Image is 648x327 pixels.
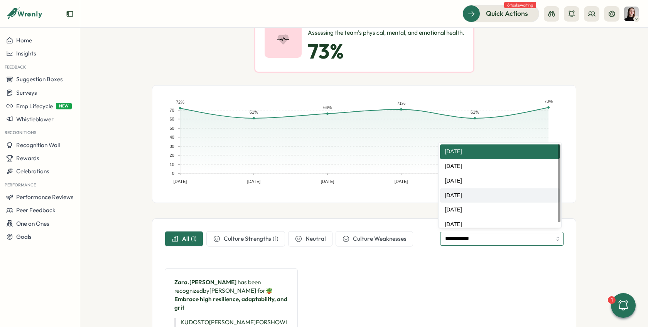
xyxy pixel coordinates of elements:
text: 30 [170,144,174,149]
text: 70 [170,108,174,112]
div: [DATE] [440,203,560,217]
text: [DATE] [321,179,334,184]
button: Expand sidebar [66,10,74,18]
span: Surveys [16,89,37,96]
span: Goals [16,233,32,240]
div: ( 1 ) [273,235,278,243]
span: Neutral [305,235,326,243]
span: Insights [16,50,36,57]
span: Recognition Wall [16,141,60,149]
span: All [182,235,189,243]
p: by [174,278,288,312]
div: [DATE] [440,217,560,232]
span: 🪴 Embrace high resilience, adaptability, and grit [174,287,287,311]
span: NEW [56,103,72,109]
span: Zara.[PERSON_NAME] [174,278,236,286]
div: [DATE] [440,174,560,188]
span: Culture Weaknesses [353,235,407,243]
span: has been recognized [174,278,261,294]
span: Celebrations [16,168,49,175]
text: 20 [170,153,174,158]
text: 0 [172,171,174,176]
img: Elena Ladushyna [624,7,639,21]
button: 1 [611,293,636,318]
div: [DATE] [440,144,560,159]
span: Rewards [16,154,39,162]
span: Whistleblower [16,116,54,123]
span: 6 tasks waiting [504,2,536,8]
span: Performance Reviews [16,193,74,201]
div: Assessing the team's physical, mental, and emotional health. [308,29,464,37]
button: Culture Strengths(1) [206,231,285,247]
span: Emp Lifecycle [16,102,53,110]
text: 40 [170,135,174,139]
text: [DATE] [395,179,408,184]
span: Culture Strengths [224,235,271,243]
p: 73 % [308,40,464,62]
div: ( 1 ) [191,235,197,243]
button: Quick Actions [462,5,539,22]
div: [DATE] [440,188,560,203]
text: 50 [170,126,174,131]
button: Neutral [288,231,332,247]
div: [DATE] [440,159,560,174]
text: [DATE] [174,179,187,184]
button: All(1) [165,231,203,247]
span: Peer Feedback [16,206,56,214]
div: 1 [608,296,616,304]
span: Quick Actions [486,8,528,18]
text: [DATE] [247,179,261,184]
span: Suggestion Boxes [16,75,63,83]
span: for [174,287,287,311]
span: Home [16,37,32,44]
button: Culture Weaknesses [336,231,413,247]
text: 60 [170,117,174,121]
span: [PERSON_NAME] [209,287,256,294]
text: 10 [170,162,174,167]
span: One on Ones [16,220,49,227]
